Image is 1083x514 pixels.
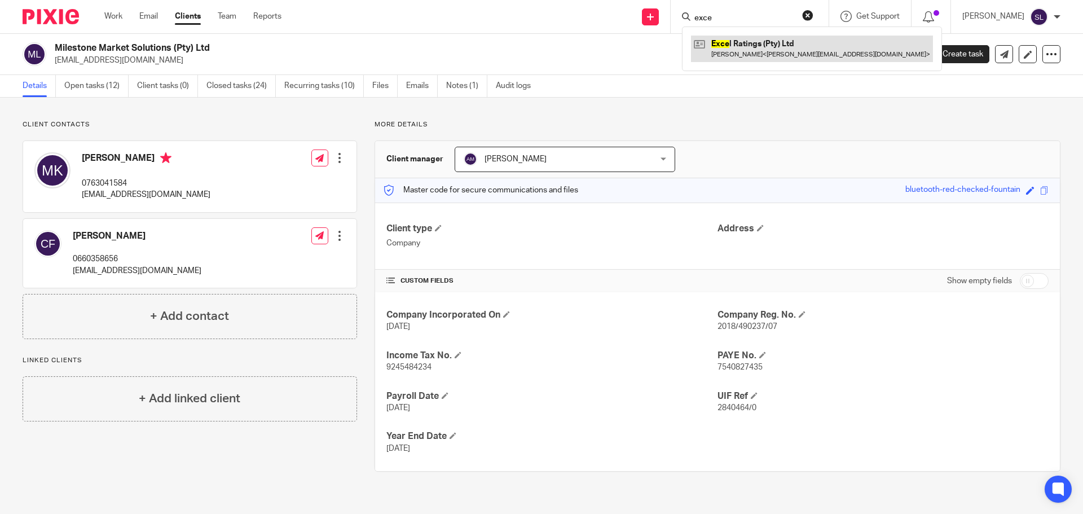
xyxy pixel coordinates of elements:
p: Linked clients [23,356,357,365]
a: Audit logs [496,75,539,97]
input: Search [693,14,795,24]
h4: [PERSON_NAME] [82,152,210,166]
img: svg%3E [464,152,477,166]
a: Emails [406,75,438,97]
p: Company [386,238,717,249]
span: 2018/490237/07 [717,323,777,331]
img: svg%3E [34,152,71,188]
a: Email [139,11,158,22]
a: Recurring tasks (10) [284,75,364,97]
p: [EMAIL_ADDRESS][DOMAIN_NAME] [55,55,907,66]
span: 9245484234 [386,363,432,371]
span: [DATE] [386,404,410,412]
p: [EMAIL_ADDRESS][DOMAIN_NAME] [73,265,201,276]
span: 2840464/0 [717,404,756,412]
p: More details [375,120,1060,129]
h4: Company Incorporated On [386,309,717,321]
span: [DATE] [386,445,410,453]
p: Client contacts [23,120,357,129]
span: [DATE] [386,323,410,331]
a: Reports [253,11,281,22]
div: bluetooth-red-checked-fountain [905,184,1020,197]
h4: [PERSON_NAME] [73,230,201,242]
p: Master code for secure communications and files [384,184,578,196]
p: [EMAIL_ADDRESS][DOMAIN_NAME] [82,189,210,200]
img: Pixie [23,9,79,24]
h4: Address [717,223,1049,235]
span: Get Support [856,12,900,20]
a: Details [23,75,56,97]
h4: Client type [386,223,717,235]
p: 0660358656 [73,253,201,265]
a: Create task [924,45,989,63]
h4: Income Tax No. [386,350,717,362]
a: Files [372,75,398,97]
a: Open tasks (12) [64,75,129,97]
h4: CUSTOM FIELDS [386,276,717,285]
img: svg%3E [23,42,46,66]
img: svg%3E [34,230,61,257]
span: [PERSON_NAME] [485,155,547,163]
a: Closed tasks (24) [206,75,276,97]
h4: Payroll Date [386,390,717,402]
a: Team [218,11,236,22]
h4: Year End Date [386,430,717,442]
button: Clear [802,10,813,21]
label: Show empty fields [947,275,1012,287]
h2: Milestone Market Solutions (Pty) Ltd [55,42,737,54]
a: Notes (1) [446,75,487,97]
h4: Company Reg. No. [717,309,1049,321]
h4: UIF Ref [717,390,1049,402]
img: svg%3E [1030,8,1048,26]
a: Clients [175,11,201,22]
h4: PAYE No. [717,350,1049,362]
h3: Client manager [386,153,443,165]
h4: + Add linked client [139,390,240,407]
h4: + Add contact [150,307,229,325]
p: [PERSON_NAME] [962,11,1024,22]
p: 0763041584 [82,178,210,189]
a: Work [104,11,122,22]
span: 7540827435 [717,363,763,371]
i: Primary [160,152,171,164]
a: Client tasks (0) [137,75,198,97]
